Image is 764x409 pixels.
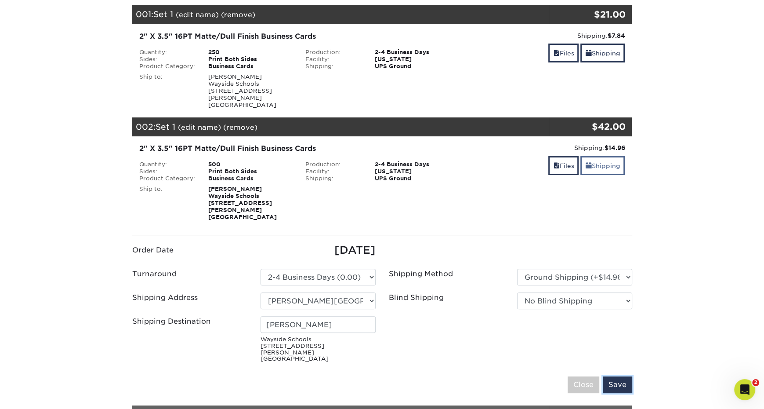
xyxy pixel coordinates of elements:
[208,186,277,220] strong: [PERSON_NAME] Wayside Schools [STREET_ADDRESS][PERSON_NAME] [GEOGRAPHIC_DATA]
[299,161,368,168] div: Production:
[389,269,453,279] label: Shipping Method
[299,49,368,56] div: Production:
[549,120,626,133] div: $42.00
[261,336,376,362] small: Wayside Schools [STREET_ADDRESS][PERSON_NAME] [GEOGRAPHIC_DATA]
[548,44,579,62] a: Files
[132,117,549,137] div: 002:
[553,162,559,169] span: files
[548,156,579,175] a: Files
[299,63,368,70] div: Shipping:
[133,49,202,56] div: Quantity:
[221,11,255,19] a: (remove)
[472,31,625,40] div: Shipping:
[299,168,368,175] div: Facility:
[368,49,465,56] div: 2-4 Business Days
[585,162,591,169] span: shipping
[139,31,459,42] div: 2" X 3.5" 16PT Matte/Dull Finish Business Cards
[553,50,559,57] span: files
[139,143,459,154] div: 2" X 3.5" 16PT Matte/Dull Finish Business Cards
[178,123,221,131] a: (edit name)
[133,175,202,182] div: Product Category:
[132,316,211,327] label: Shipping Destination
[202,161,299,168] div: 500
[580,44,625,62] a: Shipping
[261,242,376,258] div: [DATE]
[607,32,625,39] strong: $7.84
[133,56,202,63] div: Sides:
[368,56,465,63] div: [US_STATE]
[549,8,626,21] div: $21.00
[202,73,299,109] div: [PERSON_NAME] Wayside Schools [STREET_ADDRESS][PERSON_NAME] [GEOGRAPHIC_DATA]
[299,56,368,63] div: Facility:
[133,168,202,175] div: Sides:
[202,63,299,70] div: Business Cards
[156,122,175,131] span: Set 1
[368,161,465,168] div: 2-4 Business Days
[568,376,599,393] input: Close
[132,245,174,256] label: Order Date
[153,9,173,19] span: Set 1
[389,292,444,303] label: Blind Shipping
[133,186,202,221] div: Ship to:
[752,379,759,386] span: 2
[202,56,299,63] div: Print Both Sides
[603,376,632,393] input: Save
[133,161,202,168] div: Quantity:
[132,5,549,24] div: 001:
[368,168,465,175] div: [US_STATE]
[368,175,465,182] div: UPS Ground
[472,143,625,152] div: Shipping:
[604,144,625,151] strong: $14.96
[223,123,257,131] a: (remove)
[585,50,591,57] span: shipping
[202,168,299,175] div: Print Both Sides
[202,175,299,182] div: Business Cards
[299,175,368,182] div: Shipping:
[580,156,625,175] a: Shipping
[734,379,755,400] iframe: Intercom live chat
[132,269,177,279] label: Turnaround
[133,73,202,109] div: Ship to:
[176,11,219,19] a: (edit name)
[202,49,299,56] div: 250
[132,292,198,303] label: Shipping Address
[368,63,465,70] div: UPS Ground
[133,63,202,70] div: Product Category:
